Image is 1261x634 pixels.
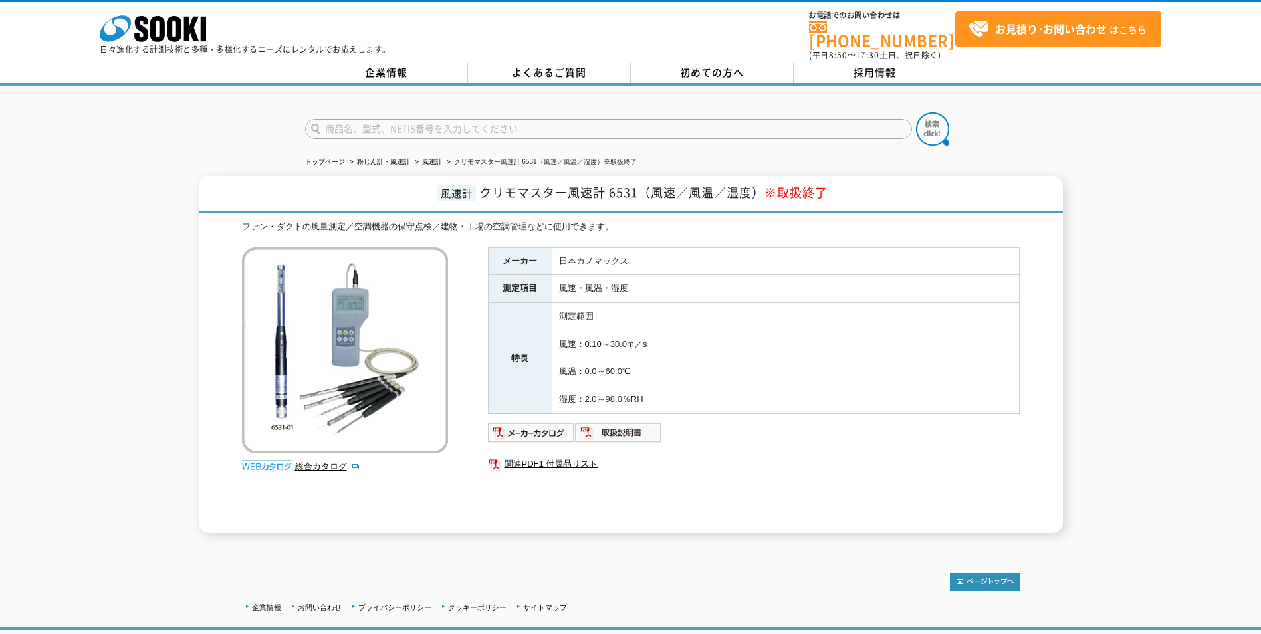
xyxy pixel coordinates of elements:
[100,45,391,53] p: 日々進化する計測技術と多種・多様化するニーズにレンタルでお応えします。
[829,49,848,61] span: 8:50
[809,11,955,19] span: お電話でのお問い合わせは
[552,303,1019,414] td: 測定範囲 風速：0.10～30.0m／s 風温：0.0～60.0℃ 湿度：2.0～98.0％RH
[295,461,360,471] a: 総合カタログ
[468,63,631,83] a: よくあるご質問
[488,431,575,441] a: メーカーカタログ
[422,158,442,165] a: 風速計
[950,573,1020,591] img: トップページへ
[242,460,292,473] img: webカタログ
[444,156,637,169] li: クリモマスター風速計 6531（風速／風温／湿度）※取扱終了
[995,21,1107,37] strong: お見積り･お問い合わせ
[764,183,828,201] span: ※取扱終了
[252,603,281,611] a: 企業情報
[488,247,552,275] th: メーカー
[305,63,468,83] a: 企業情報
[552,247,1019,275] td: 日本カノマックス
[809,21,955,48] a: [PHONE_NUMBER]
[242,247,448,453] img: クリモマスター風速計 6531（風速／風温／湿度）※取扱終了
[358,603,431,611] a: プライバシーポリシー
[448,603,507,611] a: クッキーポリシー
[488,455,1020,473] a: 関連PDF1 付属品リスト
[479,183,828,201] span: クリモマスター風速計 6531（風速／風温／湿度）
[242,220,1020,234] div: ファン・ダクトの風量測定／空調機器の保守点検／建物・工場の空調管理などに使用できます。
[437,185,476,201] span: 風速計
[631,63,794,83] a: 初めての方へ
[575,431,662,441] a: 取扱説明書
[809,49,941,61] span: (平日 ～ 土日、祝日除く)
[916,112,949,146] img: btn_search.png
[488,303,552,414] th: 特長
[969,19,1147,39] span: はこちら
[794,63,957,83] a: 採用情報
[575,422,662,443] img: 取扱説明書
[955,11,1161,47] a: お見積り･お問い合わせはこちら
[357,158,410,165] a: 粉じん計・風速計
[552,275,1019,303] td: 風速・風温・湿度
[305,119,912,139] input: 商品名、型式、NETIS番号を入力してください
[523,603,567,611] a: サイトマップ
[298,603,342,611] a: お問い合わせ
[856,49,879,61] span: 17:30
[680,65,744,80] span: 初めての方へ
[488,275,552,303] th: 測定項目
[305,158,345,165] a: トップページ
[488,422,575,443] img: メーカーカタログ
